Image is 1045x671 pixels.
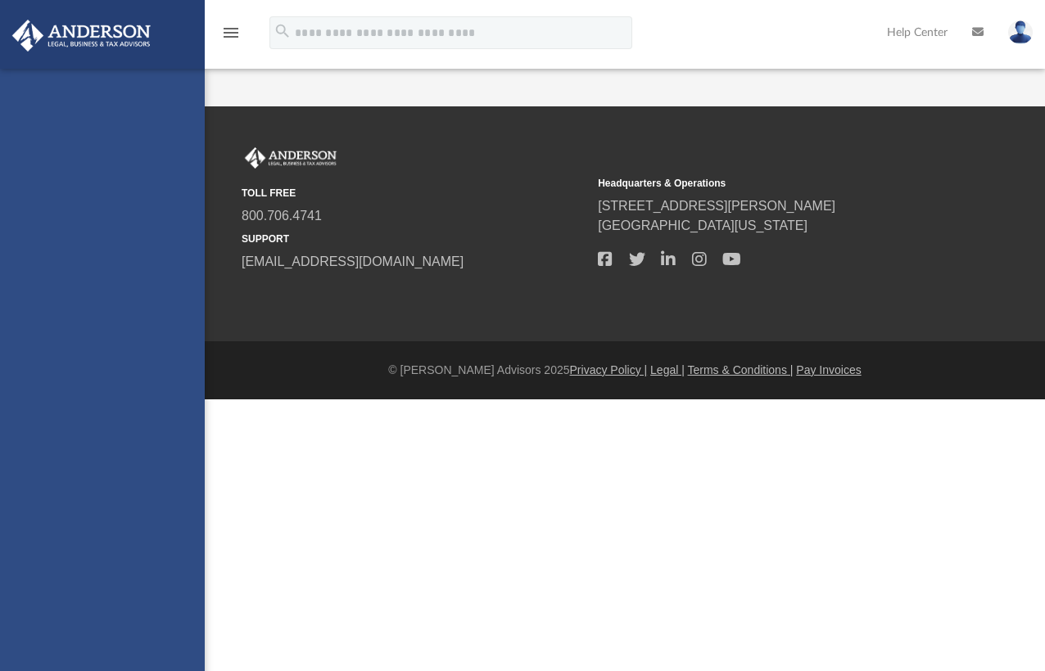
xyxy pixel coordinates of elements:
i: menu [221,23,241,43]
a: Pay Invoices [796,363,861,376]
a: [STREET_ADDRESS][PERSON_NAME] [598,199,835,213]
i: search [274,22,292,40]
a: Terms & Conditions | [688,363,794,376]
img: User Pic [1008,20,1033,44]
small: TOLL FREE [242,186,586,200]
a: 800.706.4741 [242,209,322,223]
img: Anderson Advisors Platinum Portal [7,20,156,52]
img: Anderson Advisors Platinum Portal [242,147,340,169]
small: Headquarters & Operations [598,176,943,191]
a: [EMAIL_ADDRESS][DOMAIN_NAME] [242,254,464,268]
small: SUPPORT [242,232,586,246]
a: menu [221,31,241,43]
div: © [PERSON_NAME] Advisors 2025 [205,362,1045,379]
a: Legal | [650,363,685,376]
a: [GEOGRAPHIC_DATA][US_STATE] [598,218,807,232]
a: Privacy Policy | [570,363,648,376]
